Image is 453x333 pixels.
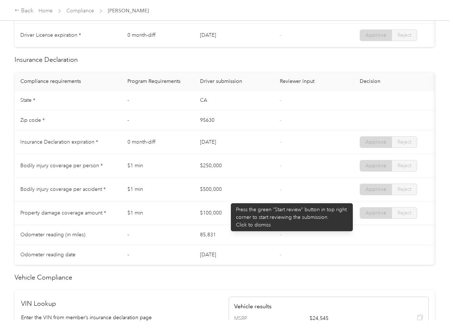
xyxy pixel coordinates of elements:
[194,72,274,91] th: Driver submission
[366,163,386,169] span: Approve
[354,72,430,91] th: Decision
[20,186,106,192] span: Bodily injury coverage per accident *
[280,210,281,216] span: -
[20,32,81,38] span: Driver License expiration *
[280,97,281,103] span: -
[20,97,35,103] span: State *
[21,314,221,321] p: Enter the VIN from member’s insurance declaration page
[194,225,274,245] td: 85,831
[38,8,53,14] a: Home
[412,292,453,333] iframe: Everlance-gr Chat Button Frame
[108,7,149,15] span: [PERSON_NAME]
[15,273,435,282] h2: Vehicle Compliance
[15,131,122,154] td: Insurance Declaration expiration *
[194,111,274,131] td: 95630
[20,163,103,169] span: Bodily injury coverage per person *
[15,72,122,91] th: Compliance requirements
[122,178,194,201] td: $1 min
[15,245,122,265] td: Odometer reading date
[280,163,281,169] span: -
[15,225,122,245] td: Odometer reading (in miles)
[310,314,385,322] span: $24,545
[15,111,122,131] td: Zip code *
[397,210,411,216] span: Reject
[66,8,94,14] a: Compliance
[280,232,281,238] span: -
[15,7,33,15] div: Back
[234,302,423,311] h4: Vehicle results
[20,210,106,216] span: Property damage coverage amount *
[280,252,281,258] span: -
[366,32,386,38] span: Approve
[397,32,411,38] span: Reject
[15,91,122,111] td: State *
[194,178,274,201] td: $500,000
[280,139,281,145] span: -
[15,154,122,178] td: Bodily injury coverage per person *
[122,154,194,178] td: $1 min
[366,210,386,216] span: Approve
[122,72,194,91] th: Program Requirements
[194,245,274,265] td: [DATE]
[194,24,274,47] td: [DATE]
[194,201,274,225] td: $100,000
[366,139,386,145] span: Approve
[20,117,45,123] span: Zip code *
[194,131,274,154] td: [DATE]
[122,91,194,111] td: -
[122,131,194,154] td: 0 month-diff
[15,178,122,201] td: Bodily injury coverage per accident *
[234,314,265,322] span: MSRP
[397,163,411,169] span: Reject
[20,232,85,238] span: Odometer reading (in miles)
[20,139,98,145] span: Insurance Declaration expiration *
[122,225,194,245] td: -
[15,24,122,47] td: Driver License expiration *
[20,252,75,258] span: Odometer reading date
[280,186,281,192] span: -
[366,186,386,192] span: Approve
[194,91,274,111] td: CA
[15,201,122,225] td: Property damage coverage amount *
[122,245,194,265] td: -
[274,72,354,91] th: Reviewer input
[194,154,274,178] td: $250,000
[397,139,411,145] span: Reject
[122,111,194,131] td: -
[15,55,435,65] h2: Insurance Declaration
[21,299,221,309] h2: VIN Lookup
[397,186,411,192] span: Reject
[122,201,194,225] td: $1 min
[280,117,281,123] span: -
[280,32,281,38] span: -
[122,24,194,47] td: 0 month-diff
